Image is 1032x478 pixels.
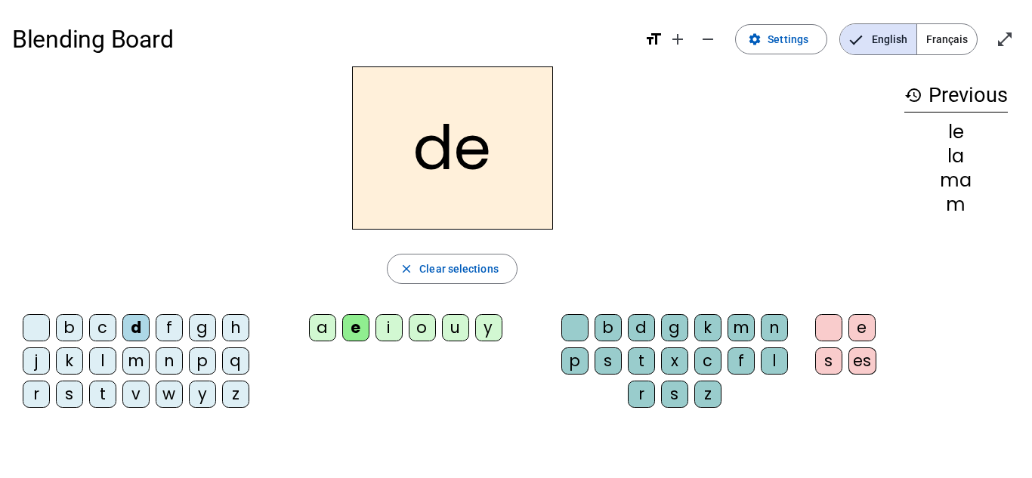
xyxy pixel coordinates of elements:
div: g [189,314,216,341]
div: a [309,314,336,341]
div: e [342,314,369,341]
div: x [661,347,688,375]
div: le [904,123,1008,141]
div: s [595,347,622,375]
div: es [848,347,876,375]
h3: Previous [904,79,1008,113]
button: Settings [735,24,827,54]
div: c [694,347,721,375]
h1: Blending Board [12,15,632,63]
div: i [375,314,403,341]
span: Settings [768,30,808,48]
div: s [661,381,688,408]
button: Enter full screen [990,24,1020,54]
mat-icon: add [669,30,687,48]
mat-icon: remove [699,30,717,48]
mat-icon: history [904,86,922,104]
div: l [89,347,116,375]
div: la [904,147,1008,165]
mat-icon: format_size [644,30,663,48]
div: v [122,381,150,408]
div: f [156,314,183,341]
div: c [89,314,116,341]
div: ma [904,171,1008,190]
span: Français [917,24,977,54]
div: e [848,314,876,341]
mat-icon: open_in_full [996,30,1014,48]
div: h [222,314,249,341]
div: s [56,381,83,408]
div: y [189,381,216,408]
button: Decrease font size [693,24,723,54]
div: k [694,314,721,341]
div: t [89,381,116,408]
div: r [23,381,50,408]
div: o [409,314,436,341]
div: u [442,314,469,341]
span: English [840,24,916,54]
button: Clear selections [387,254,518,284]
div: q [222,347,249,375]
div: p [189,347,216,375]
div: d [122,314,150,341]
div: k [56,347,83,375]
div: d [628,314,655,341]
div: t [628,347,655,375]
div: r [628,381,655,408]
div: m [122,347,150,375]
div: y [475,314,502,341]
div: m [904,196,1008,214]
div: g [661,314,688,341]
span: Clear selections [419,260,499,278]
div: z [694,381,721,408]
div: b [56,314,83,341]
div: z [222,381,249,408]
button: Increase font size [663,24,693,54]
div: w [156,381,183,408]
mat-icon: close [400,262,413,276]
div: n [761,314,788,341]
div: m [728,314,755,341]
mat-icon: settings [748,32,762,46]
mat-button-toggle-group: Language selection [839,23,978,55]
div: s [815,347,842,375]
div: n [156,347,183,375]
div: j [23,347,50,375]
div: f [728,347,755,375]
div: b [595,314,622,341]
div: p [561,347,589,375]
h2: de [352,66,553,230]
div: l [761,347,788,375]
